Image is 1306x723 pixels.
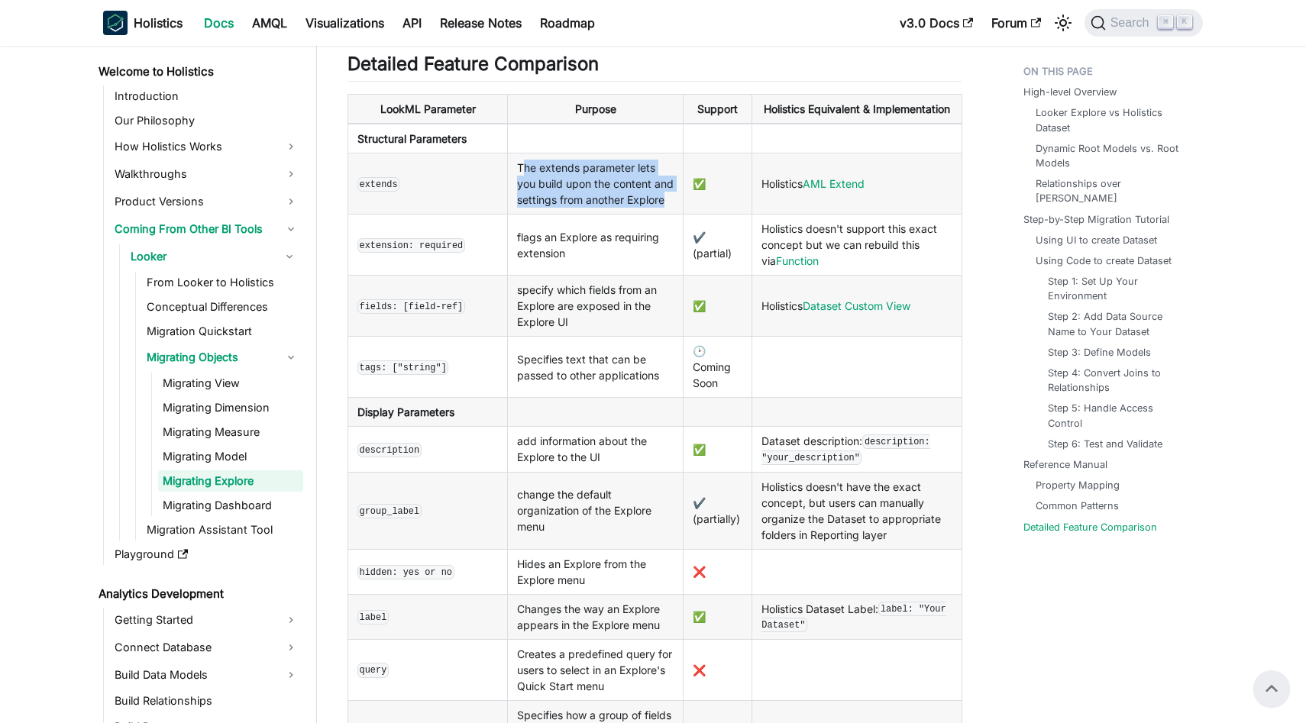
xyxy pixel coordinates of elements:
code: query [357,663,389,677]
a: Release Notes [431,11,531,35]
a: Roadmap [531,11,604,35]
kbd: ⌘ [1158,15,1173,29]
td: flags an Explore as requiring extension [508,215,684,276]
a: How Holistics Works [110,134,303,159]
code: label [357,610,389,625]
th: Support [684,95,752,124]
td: Holistics doesn't have the exact concept, but users can manually organize the Dataset to appropri... [752,472,962,549]
a: From Looker to Holistics [142,272,303,293]
code: tags: ["string"] [357,360,448,375]
strong: Display Parameters [357,405,454,418]
code: description: "your_description" [761,434,929,465]
code: hidden: yes or no [357,565,454,579]
td: add information about the Explore to the UI [508,427,684,472]
a: Migrating Measure [158,421,303,443]
code: description [357,443,422,457]
strong: Structural Parameters [357,132,467,145]
td: ✅ [684,153,752,215]
a: Conceptual Differences [142,296,303,318]
a: Step 6: Test and Validate [1048,437,1162,451]
a: Common Patterns [1036,499,1119,513]
a: AML Extend [803,177,865,190]
a: v3.0 Docs [891,11,982,35]
td: Specifies text that can be passed to other applications [508,337,684,398]
a: Forum [982,11,1050,35]
td: 🕑 Coming Soon [684,337,752,398]
a: Build Relationships [110,690,303,712]
td: Holistics [752,153,962,215]
td: Holistics Dataset Label: [752,594,962,639]
a: Step 2: Add Data Source Name to Your Dataset [1048,309,1182,338]
td: Holistics [752,276,962,337]
button: Scroll back to top [1253,670,1290,707]
button: Search (Command+K) [1085,9,1203,37]
code: extension: required [357,238,465,253]
td: ✔️ (partial) [684,215,752,276]
img: Holistics [103,11,128,35]
td: ❌ [684,639,752,700]
a: Migrating View [158,373,303,394]
a: Step 1: Set Up Your Environment [1048,274,1182,303]
a: AMQL [243,11,296,35]
a: Walkthroughs [110,162,303,186]
a: Relationships over [PERSON_NAME] [1036,176,1188,205]
td: Changes the way an Explore appears in the Explore menu [508,594,684,639]
td: Creates a predefined query for users to select in an Explore's Quick Start menu [508,639,684,700]
code: extends [357,177,399,192]
a: Step-by-Step Migration Tutorial [1023,212,1169,227]
a: Function [776,254,819,267]
a: Playground [110,544,303,565]
a: Dataset Custom View [803,299,910,312]
a: High-level Overview [1023,85,1117,99]
code: group_label [357,504,422,518]
a: Migration Assistant Tool [142,519,303,541]
a: Connect Database [110,635,303,660]
kbd: K [1177,15,1192,29]
a: Migrating Explore [158,470,303,492]
td: ❌ [684,549,752,594]
a: Migration Quickstart [142,321,303,342]
code: label: "Your Dataset" [761,602,946,632]
a: Welcome to Holistics [94,61,303,82]
nav: Docs sidebar [88,46,317,723]
a: Step 4: Convert Joins to Relationships [1048,366,1182,395]
a: Using UI to create Dataset [1036,233,1157,247]
a: Looker Explore vs Holistics Dataset [1036,105,1188,134]
td: Hides an Explore from the Explore menu [508,549,684,594]
a: Coming From Other BI Tools [110,217,303,241]
th: Holistics Equivalent & Implementation [752,95,962,124]
a: Looker [126,244,276,269]
a: Build Data Models [110,663,303,687]
td: ✔️ (partially) [684,472,752,549]
a: Migrating Dimension [158,397,303,418]
a: Detailed Feature Comparison [1023,520,1157,534]
a: Docs [195,11,243,35]
td: specify which fields from an Explore are exposed in the Explore UI [508,276,684,337]
code: fields: [field-ref] [357,299,465,314]
td: ✅ [684,594,752,639]
a: Using Code to create Dataset [1036,253,1172,268]
td: change the default organization of the Explore menu [508,472,684,549]
span: Search [1106,16,1159,30]
a: Analytics Development [94,583,303,605]
a: Migrating Objects [142,345,303,370]
th: LookML Parameter [348,95,508,124]
a: HolisticsHolistics [103,11,183,35]
h2: Detailed Feature Comparison [348,53,962,82]
a: Our Philosophy [110,110,303,131]
a: Introduction [110,86,303,107]
th: Purpose [508,95,684,124]
a: Migrating Dashboard [158,495,303,516]
a: Getting Started [110,608,303,632]
a: Product Versions [110,189,303,214]
a: Step 3: Define Models [1048,345,1151,360]
a: Migrating Model [158,446,303,467]
td: Dataset description: [752,427,962,472]
a: Property Mapping [1036,478,1120,492]
td: Holistics doesn't support this exact concept but we can rebuild this via [752,215,962,276]
a: API [393,11,431,35]
a: Reference Manual [1023,457,1107,472]
td: ✅ [684,427,752,472]
td: The extends parameter lets you build upon the content and settings from another Explore [508,153,684,215]
a: Dynamic Root Models vs. Root Models [1036,141,1188,170]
